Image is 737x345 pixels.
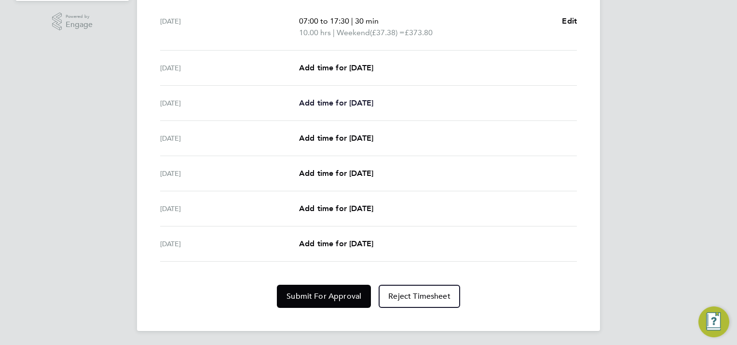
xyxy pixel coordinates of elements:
[337,27,370,39] span: Weekend
[299,28,331,37] span: 10.00 hrs
[388,292,450,301] span: Reject Timesheet
[299,97,373,109] a: Add time for [DATE]
[299,168,373,179] a: Add time for [DATE]
[299,16,349,26] span: 07:00 to 17:30
[66,13,93,21] span: Powered by
[562,15,577,27] a: Edit
[160,168,299,179] div: [DATE]
[299,239,373,248] span: Add time for [DATE]
[299,62,373,74] a: Add time for [DATE]
[160,133,299,144] div: [DATE]
[52,13,93,31] a: Powered byEngage
[160,97,299,109] div: [DATE]
[299,204,373,213] span: Add time for [DATE]
[160,62,299,74] div: [DATE]
[379,285,460,308] button: Reject Timesheet
[66,21,93,29] span: Engage
[299,98,373,107] span: Add time for [DATE]
[698,306,729,337] button: Engage Resource Center
[405,28,433,37] span: £373.80
[351,16,353,26] span: |
[299,238,373,250] a: Add time for [DATE]
[333,28,335,37] span: |
[299,203,373,214] a: Add time for [DATE]
[299,133,373,143] span: Add time for [DATE]
[355,16,379,26] span: 30 min
[160,15,299,39] div: [DATE]
[287,292,361,301] span: Submit For Approval
[299,133,373,144] a: Add time for [DATE]
[370,28,405,37] span: (£37.38) =
[160,238,299,250] div: [DATE]
[562,16,577,26] span: Edit
[299,63,373,72] span: Add time for [DATE]
[299,169,373,178] span: Add time for [DATE]
[160,203,299,214] div: [DATE]
[277,285,371,308] button: Submit For Approval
